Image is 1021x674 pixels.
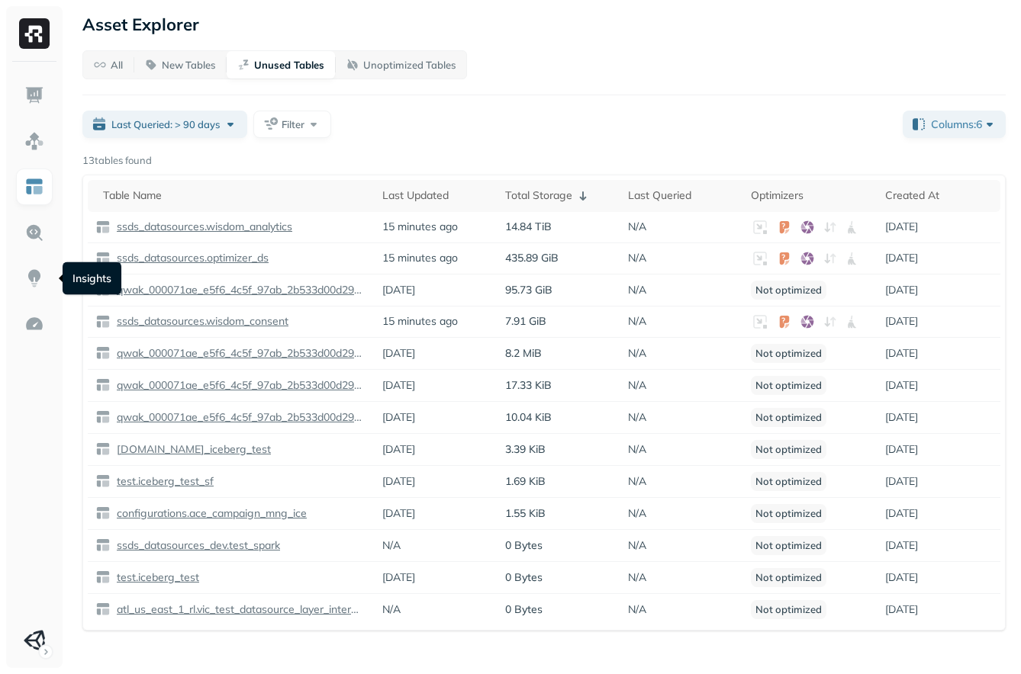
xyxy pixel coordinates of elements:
p: Not optimized [751,281,826,300]
p: Not optimized [751,344,826,363]
button: Filter [253,111,331,138]
p: 435.89 GiB [505,251,559,265]
p: [DATE] [382,346,415,361]
span: Last Queried: > 90 days [111,117,220,132]
p: Unoptimized Tables [363,58,456,72]
div: Total Storage [505,187,613,205]
p: qwak_000071ae_e5f6_4c5f_97ab_2b533d00d294_analytics_data.single_inference [114,283,367,297]
div: Optimizers [751,188,870,203]
a: atl_us_east_1_rl.vic_test_datasource_layer_intermediate [111,602,367,617]
img: table [95,220,111,235]
p: configurations.ace_campaign_mng_ice [114,506,307,521]
p: N/A [628,251,646,265]
p: N/A [628,442,646,457]
p: Not optimized [751,504,826,523]
p: Not optimized [751,568,826,587]
p: [DATE] [885,602,918,617]
p: Unused Tables [254,58,324,72]
p: [DATE] [382,410,415,425]
p: 15 minutes ago [382,314,458,329]
p: [DATE] [885,410,918,425]
p: N/A [628,283,646,297]
p: [DATE] [382,283,415,297]
img: Asset Explorer [24,177,44,197]
img: table [95,505,111,521]
img: Insights [24,268,44,288]
img: table [95,441,111,457]
p: N/A [628,506,646,521]
span: Columns: 6 [931,117,997,132]
div: Last Updated [382,188,490,203]
p: 0 Bytes [505,570,543,585]
p: qwak_000071ae_e5f6_4c5f_97ab_2b533d00d294_analytics_[DOMAIN_NAME]_risk [114,378,367,393]
p: test.iceberg_test [114,570,199,585]
img: Optimization [24,314,44,334]
p: 8.2 MiB [505,346,542,361]
img: table [95,345,111,361]
p: 0 Bytes [505,538,543,553]
div: Insights [63,262,121,295]
p: Not optimized [751,440,826,459]
p: Not optimized [751,376,826,395]
button: Last Queried: > 90 days [82,111,247,138]
p: [DATE] [885,378,918,393]
a: test.iceberg_test [111,570,199,585]
p: Not optimized [751,536,826,555]
p: ssds_datasources.wisdom_analytics [114,220,292,234]
p: 15 minutes ago [382,251,458,265]
img: Dashboard [24,85,44,105]
a: ssds_datasources.wisdom_analytics [111,220,292,234]
p: N/A [382,602,401,617]
a: qwak_000071ae_e5f6_4c5f_97ab_2b533d00d294_analytics_[DOMAIN_NAME]_risk [111,378,367,393]
p: 17.33 KiB [505,378,552,393]
p: [DATE] [382,378,415,393]
img: Unity [24,630,45,651]
p: [DATE] [885,570,918,585]
p: [DATE] [885,283,918,297]
p: [DATE] [885,442,918,457]
p: ssds_datasources.wisdom_consent [114,314,288,329]
p: ssds_datasources_dev.test_spark [114,538,280,553]
p: [DATE] [382,442,415,457]
p: [DATE] [382,570,415,585]
img: table [95,377,111,393]
p: qwak_000071ae_e5f6_4c5f_97ab_2b533d00d294_analytics_[DOMAIN_NAME]_risk_with_feature_store [114,410,367,425]
p: [DATE] [382,474,415,489]
p: [DATE] [885,314,918,329]
p: [DOMAIN_NAME]_iceberg_test [114,442,271,457]
p: 1.55 KiB [505,506,546,521]
img: Query Explorer [24,223,44,242]
p: N/A [628,346,646,361]
p: 7.91 GiB [505,314,546,329]
p: 1.69 KiB [505,474,546,489]
button: Columns:6 [903,111,1006,138]
p: 10.04 KiB [505,410,552,425]
p: 13 tables found [82,153,152,168]
p: N/A [628,314,646,329]
p: 15 minutes ago [382,220,458,234]
p: 14.84 TiB [505,220,552,234]
p: [DATE] [885,474,918,489]
p: 3.39 KiB [505,442,546,457]
div: Created At [885,188,993,203]
img: table [95,409,111,425]
img: Assets [24,131,44,151]
img: table [95,602,111,617]
p: N/A [628,602,646,617]
img: table [95,570,111,585]
p: All [111,58,123,72]
p: [DATE] [885,220,918,234]
a: ssds_datasources.wisdom_consent [111,314,288,329]
p: Not optimized [751,472,826,491]
a: qwak_000071ae_e5f6_4c5f_97ab_2b533d00d294_analytics_data.single_inference [111,283,367,297]
p: [DATE] [885,506,918,521]
span: Filter [282,117,304,132]
p: N/A [628,570,646,585]
p: N/A [382,538,401,553]
p: Not optimized [751,600,826,619]
p: N/A [628,474,646,489]
a: ssds_datasources_dev.test_spark [111,538,280,553]
a: qwak_000071ae_e5f6_4c5f_97ab_2b533d00d294_analytics_[DOMAIN_NAME]_risk_with_feature_store [111,410,367,425]
img: table [95,314,111,329]
a: configurations.ace_campaign_mng_ice [111,506,307,521]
